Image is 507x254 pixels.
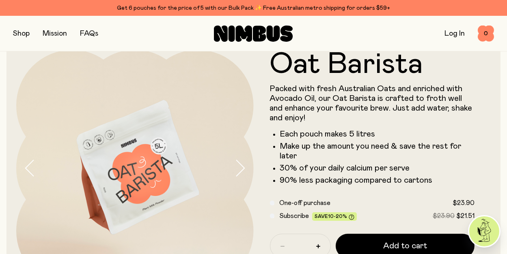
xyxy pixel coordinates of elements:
p: Packed with fresh Australian Oats and enriched with Avocado Oil, our Oat Barista is crafted to fr... [270,84,475,123]
li: 90% less packaging compared to cartons [280,175,475,185]
span: 10-20% [328,214,347,219]
span: $23.90 [453,200,475,206]
span: Add to cart [383,240,427,252]
button: 0 [478,26,494,42]
a: Log In [444,30,465,37]
span: $23.90 [433,213,455,219]
a: FAQs [80,30,98,37]
span: One-off purchase [279,200,330,206]
span: Subscribe [279,213,309,219]
img: agent [469,216,499,246]
a: Mission [43,30,67,37]
li: 30% of your daily calcium per serve [280,163,475,173]
div: Get 6 pouches for the price of 5 with our Bulk Pack ✨ Free Australian metro shipping for orders $59+ [13,3,494,13]
h1: Oat Barista [270,50,475,79]
span: $21.51 [456,213,475,219]
span: Save [315,214,354,220]
li: Make up the amount you need & save the rest for later [280,141,475,161]
li: Each pouch makes 5 litres [280,129,475,139]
